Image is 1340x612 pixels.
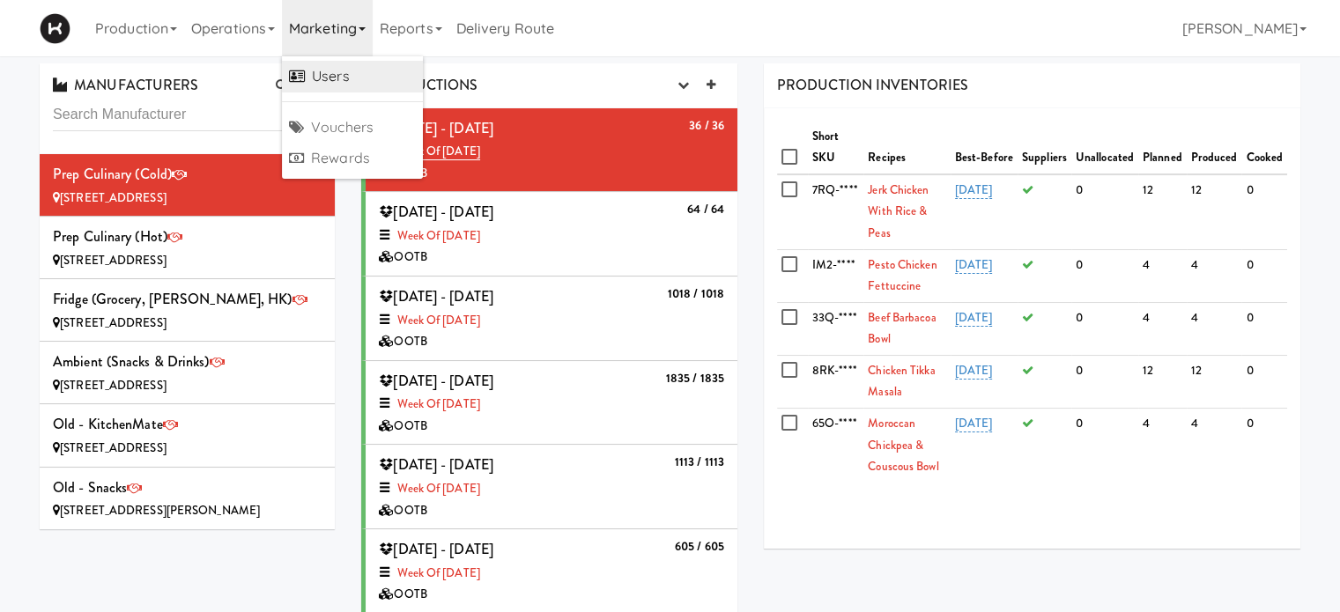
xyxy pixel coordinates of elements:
th: Recipes [863,122,951,174]
td: 4 [1138,302,1187,355]
th: Cooked [1241,122,1287,174]
span: Prep Culinary (Cold) [53,164,172,184]
td: 0 [1071,249,1138,302]
span: [STREET_ADDRESS] [60,377,167,394]
b: 605 / 605 [675,538,724,555]
li: Old - KitchenMate[STREET_ADDRESS] [40,404,335,467]
a: Week of [DATE] [397,312,479,328]
th: Suppliers [1018,122,1071,174]
span: Old - KitchenMate [53,414,163,434]
div: OOTB [379,500,724,522]
td: 0 [1071,355,1138,408]
th: Planned [1138,122,1187,174]
tr: 7RQ-****Jerk Chicken With Rice & Peas[DATE]012120 [777,174,1287,249]
td: 0 [1071,302,1138,355]
td: 0 [1241,409,1287,483]
li: 64 / 64 [DATE] - [DATE]Week of [DATE]OOTB [361,192,737,277]
span: [STREET_ADDRESS] [60,439,167,456]
div: OOTB [379,247,724,269]
a: Week of [DATE] [397,480,479,497]
a: Week of [DATE] [397,227,479,244]
span: Ambient (Snacks & Drinks) [53,351,210,372]
li: Prep Culinary (Cold)[STREET_ADDRESS] [40,154,335,217]
span: [STREET_ADDRESS][PERSON_NAME] [60,502,260,519]
span: Prep Culinary (Hot) [53,226,167,247]
a: [DATE] [955,362,993,380]
li: Prep Culinary (Hot)[STREET_ADDRESS] [40,217,335,279]
span: [DATE] - [DATE] [379,454,493,475]
li: 1018 / 1018 [DATE] - [DATE]Week of [DATE]OOTB [361,277,737,361]
li: Old - Snacks[STREET_ADDRESS][PERSON_NAME] [40,468,335,529]
span: PRODUCTIONS [374,75,478,95]
span: Old - Snacks [53,477,127,498]
tr: 65O-****Moroccan Chickpea & Couscous Bowl[DATE]0440 [777,409,1287,483]
a: Jerk Chicken With Rice & Peas [868,181,929,241]
td: 0 [1071,409,1138,483]
td: 4 [1187,409,1242,483]
a: Chicken Tikka Masala [868,362,935,401]
a: Week of [DATE] [397,143,479,160]
td: 4 [1138,409,1187,483]
tr: IM2-****Pesto Chicken Fettuccine[DATE]0440 [777,249,1287,302]
td: 4 [1187,249,1242,302]
a: [DATE] [955,415,993,432]
span: [STREET_ADDRESS] [60,189,167,206]
span: [STREET_ADDRESS] [60,314,167,331]
input: Search Manufacturer [53,99,322,131]
a: Rewards [282,143,423,174]
a: Week of [DATE] [397,564,479,581]
td: 12 [1138,174,1187,249]
li: Fridge (Grocery, [PERSON_NAME], HK)[STREET_ADDRESS] [40,279,335,342]
img: Micromart [40,13,70,44]
b: 1018 / 1018 [668,285,724,302]
b: 1835 / 1835 [666,370,724,387]
b: 36 / 36 [689,117,724,134]
div: OOTB [379,416,724,438]
a: Moroccan Chickpea & Couscous Bowl [868,415,938,475]
td: 0 [1241,355,1287,408]
a: Users [282,61,423,92]
th: Best-Before [951,122,1018,174]
div: OOTB [379,163,724,185]
a: Vouchers [282,112,423,144]
span: Fridge (Grocery, [PERSON_NAME], HK) [53,289,292,309]
a: Beef Barbacoa Bowl [868,309,936,348]
td: 0 [1241,302,1287,355]
span: [STREET_ADDRESS] [60,252,167,269]
a: Pesto Chicken Fettuccine [868,256,937,295]
span: [DATE] - [DATE] [379,371,493,391]
b: 1113 / 1113 [675,453,724,470]
th: Unallocated [1071,122,1138,174]
span: [DATE] - [DATE] [379,286,493,306]
span: [DATE] - [DATE] [379,539,493,559]
span: [DATE] - [DATE] [379,202,493,222]
span: [DATE] - [DATE] [379,118,493,138]
a: Week of [DATE] [397,395,479,412]
a: [DATE] [955,256,993,274]
li: 1835 / 1835 [DATE] - [DATE]Week of [DATE]OOTB [361,361,737,446]
tr: 8RK-****Chicken Tikka Masala[DATE]012120 [777,355,1287,408]
td: 0 [1241,249,1287,302]
tr: 33Q-****Beef Barbacoa Bowl[DATE]0440 [777,302,1287,355]
li: Ambient (Snacks & Drinks)[STREET_ADDRESS] [40,342,335,404]
span: PRODUCTION INVENTORIES [777,75,968,95]
td: 0 [1241,174,1287,249]
td: 0 [1071,174,1138,249]
b: 64 / 64 [687,201,724,218]
td: 12 [1187,174,1242,249]
td: 4 [1187,302,1242,355]
a: [DATE] [955,309,993,327]
td: 12 [1187,355,1242,408]
li: 1113 / 1113 [DATE] - [DATE]Week of [DATE]OOTB [361,445,737,529]
td: 4 [1138,249,1187,302]
span: MANUFACTURERS [53,75,198,95]
th: Short SKU [808,122,863,174]
a: [DATE] [955,181,993,199]
li: 36 / 36 [DATE] - [DATE]Week of [DATE]OOTB [361,108,737,193]
div: OOTB [379,331,724,353]
td: 12 [1138,355,1187,408]
th: Produced [1187,122,1242,174]
div: OOTB [379,584,724,606]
